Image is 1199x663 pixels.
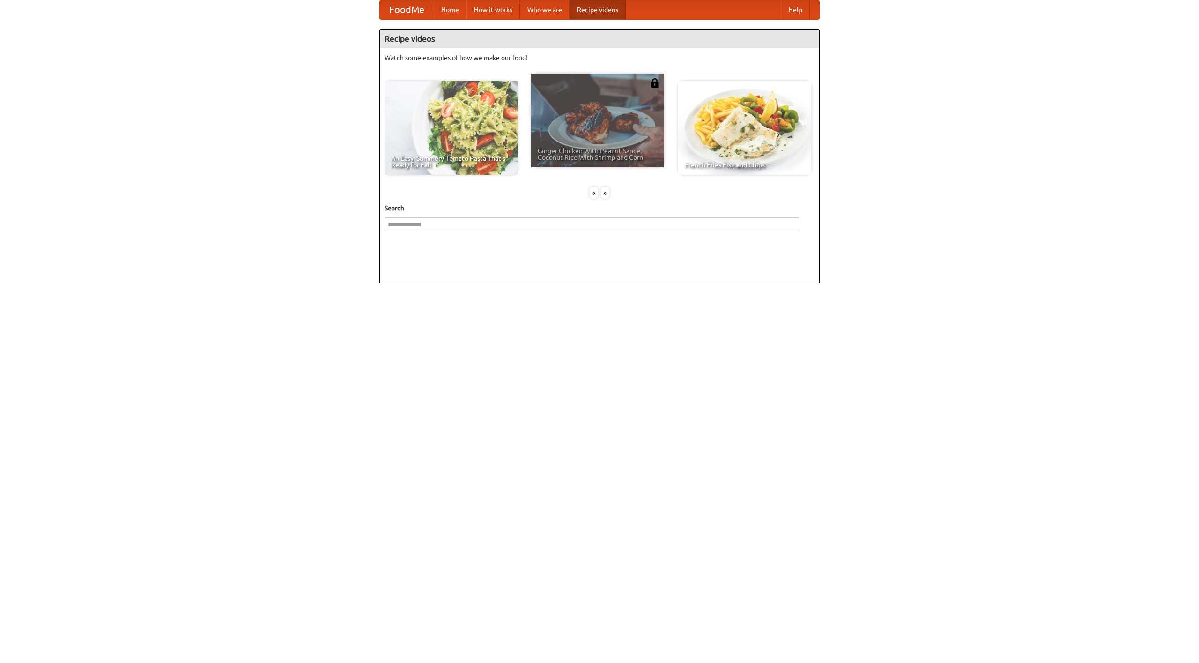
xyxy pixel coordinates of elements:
[385,81,518,175] a: An Easy, Summery Tomato Pasta That's Ready for Fall
[380,30,819,48] h4: Recipe videos
[434,0,466,19] a: Home
[685,162,805,168] span: French Fries Fish and Chips
[520,0,570,19] a: Who we are
[385,53,814,62] p: Watch some examples of how we make our food!
[570,0,626,19] a: Recipe videos
[391,155,511,168] span: An Easy, Summery Tomato Pasta That's Ready for Fall
[380,0,434,19] a: FoodMe
[601,187,609,199] div: »
[466,0,520,19] a: How it works
[590,187,598,199] div: «
[385,203,814,213] h5: Search
[781,0,810,19] a: Help
[678,81,811,175] a: French Fries Fish and Chips
[650,78,659,88] img: 483408.png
